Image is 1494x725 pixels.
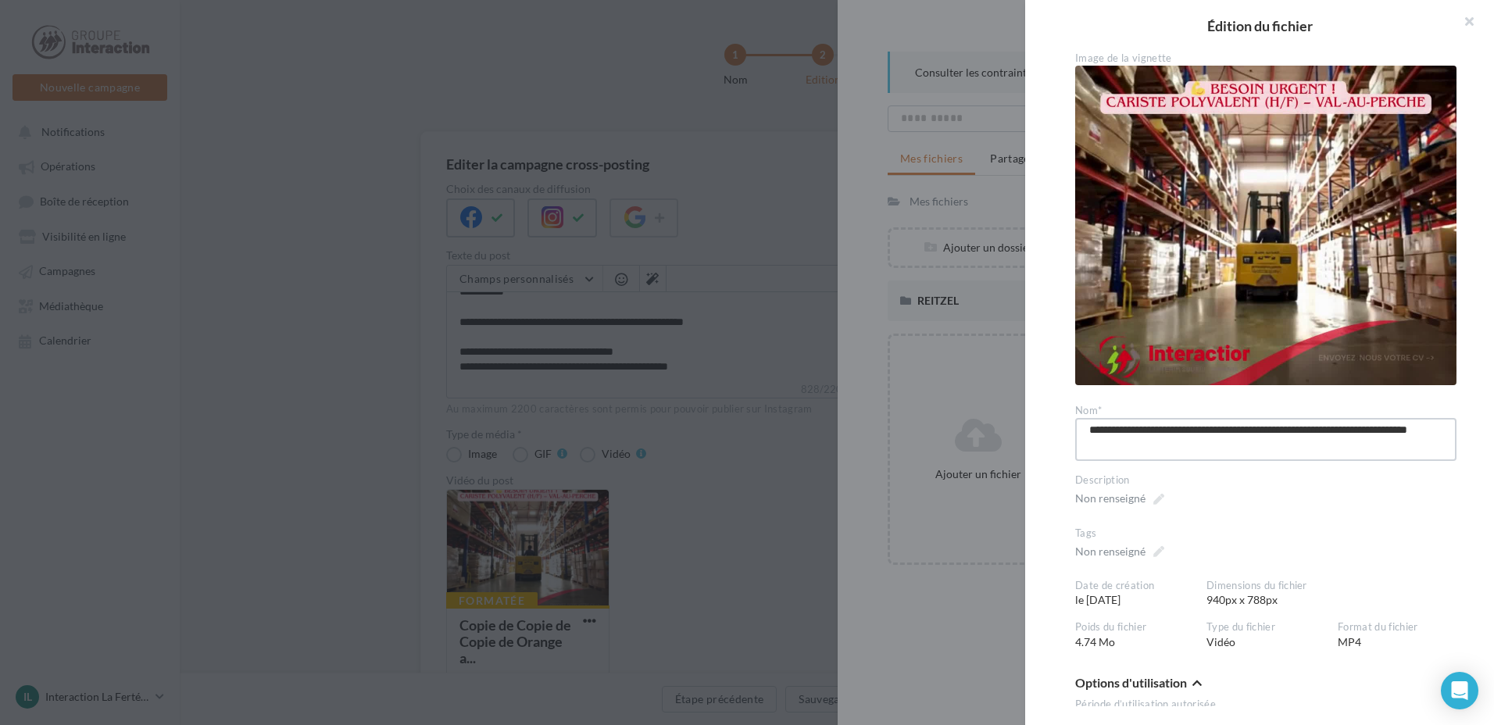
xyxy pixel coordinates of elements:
[1075,579,1206,609] div: le [DATE]
[1075,620,1206,650] div: 4.74 Mo
[1338,620,1469,650] div: MP4
[1075,473,1456,487] div: Description
[1075,620,1194,634] div: Poids du fichier
[1075,66,1456,385] img: Copie de Copie de Copie de Orange and Black Modern Corporate Hiring Facebook Post
[1206,579,1456,593] div: Dimensions du fichier
[1206,579,1469,609] div: 940px x 788px
[1206,620,1325,634] div: Type du fichier
[1075,698,1456,712] div: Période d’utilisation autorisée
[1075,677,1187,689] span: Options d'utilisation
[1075,579,1194,593] div: Date de création
[1441,672,1478,709] div: Open Intercom Messenger
[1075,675,1202,694] button: Options d'utilisation
[1075,544,1146,559] div: Non renseigné
[1206,620,1338,650] div: Vidéo
[1050,19,1469,33] h2: Édition du fichier
[1075,52,1456,66] div: Image de la vignette
[1075,487,1164,509] span: Non renseigné
[1075,527,1456,541] div: Tags
[1338,620,1456,634] div: Format du fichier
